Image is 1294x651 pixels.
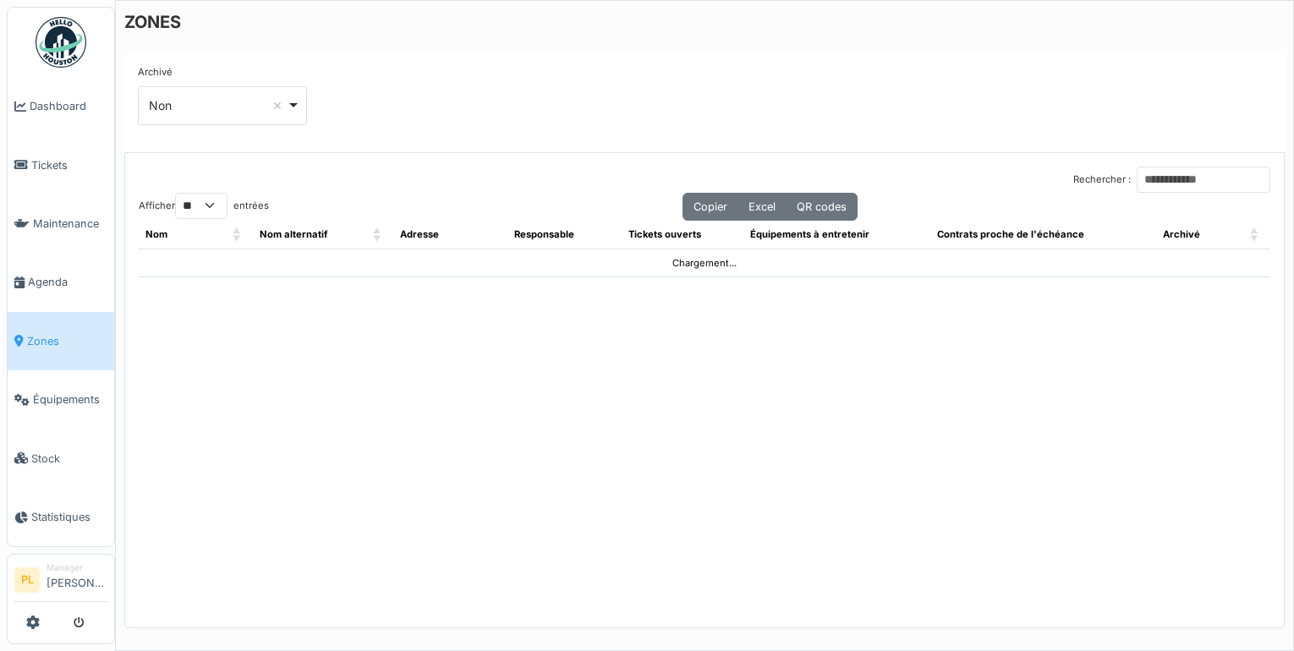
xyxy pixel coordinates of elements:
[31,451,107,467] span: Stock
[8,77,114,135] a: Dashboard
[31,509,107,525] span: Statistiques
[124,12,181,32] h6: ZONES
[175,193,228,219] select: Afficherentrées
[8,370,114,429] a: Équipements
[1250,221,1260,249] span: Archivé: Activate to sort
[139,249,1270,277] td: Chargement...
[750,228,869,240] span: Équipements à entretenir
[1163,228,1200,240] span: Archivé
[628,228,701,240] span: Tickets ouverts
[28,274,107,290] span: Agenda
[797,200,847,213] span: QR codes
[8,135,114,194] a: Tickets
[1073,172,1131,187] label: Rechercher :
[373,221,383,249] span: Nom alternatif: Activate to sort
[233,221,243,249] span: Nom: Activate to sort
[400,228,439,240] span: Adresse
[786,193,858,221] button: QR codes
[149,96,287,114] div: Non
[8,488,114,546] a: Statistiques
[260,228,327,240] span: Nom alternatif
[27,333,107,349] span: Zones
[737,193,787,221] button: Excel
[683,193,738,221] button: Copier
[36,17,86,68] img: Badge_color-CXgf-gQk.svg
[33,216,107,232] span: Maintenance
[138,65,173,79] label: Archivé
[514,228,574,240] span: Responsable
[937,228,1084,240] span: Contrats proche de l'échéance
[139,193,269,219] label: Afficher entrées
[8,429,114,487] a: Stock
[145,228,167,240] span: Nom
[33,391,107,408] span: Équipements
[694,200,727,213] span: Copier
[8,253,114,311] a: Agenda
[8,194,114,253] a: Maintenance
[14,567,40,593] li: PL
[47,561,107,574] div: Manager
[748,200,776,213] span: Excel
[31,157,107,173] span: Tickets
[47,561,107,598] li: [PERSON_NAME]
[14,561,107,602] a: PL Manager[PERSON_NAME]
[8,312,114,370] a: Zones
[30,98,107,114] span: Dashboard
[269,97,286,114] button: Remove item: 'false'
